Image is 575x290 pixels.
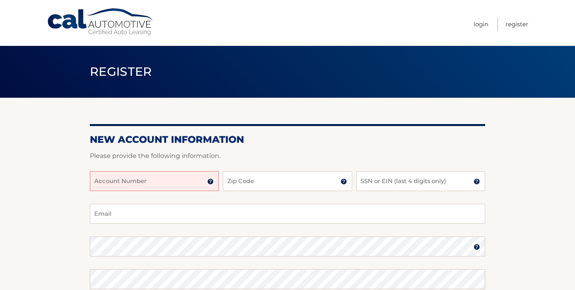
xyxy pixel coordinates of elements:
[90,64,152,79] span: Register
[47,8,155,36] a: Cal Automotive
[207,178,214,185] img: tooltip.svg
[506,18,528,31] a: Register
[356,171,485,191] input: SSN or EIN (last 4 digits only)
[90,171,219,191] input: Account Number
[90,150,485,162] p: Please provide the following information.
[474,244,480,250] img: tooltip.svg
[474,178,480,185] img: tooltip.svg
[341,178,347,185] img: tooltip.svg
[474,18,488,31] a: Login
[90,204,485,224] input: Email
[223,171,352,191] input: Zip Code
[90,134,485,146] h2: New Account Information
